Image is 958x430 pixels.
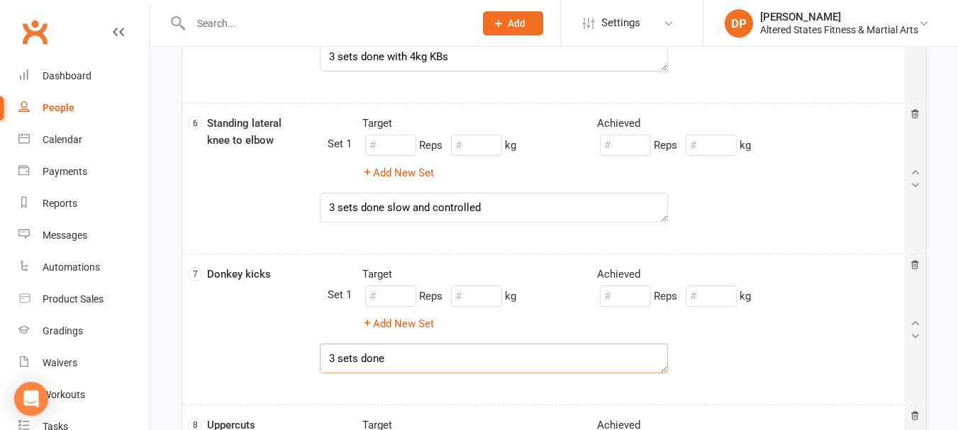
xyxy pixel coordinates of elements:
[586,115,821,132] div: Achieved
[43,293,104,305] div: Product Sales
[14,382,48,416] div: Open Intercom Messenger
[43,134,82,145] div: Calendar
[18,156,150,188] a: Payments
[320,193,669,222] textarea: 3 sets done slow and controlled
[451,135,502,156] input: #
[188,267,202,281] span: 7
[43,261,100,273] div: Automations
[362,132,516,159] div: kg
[18,379,150,411] a: Workouts
[760,23,918,36] div: Altered States Fitness & Martial Arts
[182,254,926,405] div: 7Donkey kicksTargetAchievedRepskgRepskg Add New Set3 sets do
[362,164,434,181] button: Add New Set
[686,285,737,307] input: #
[760,11,918,23] div: [PERSON_NAME]
[419,139,442,152] span: Reps
[18,220,150,251] a: Messages
[18,283,150,315] a: Product Sales
[352,115,586,132] div: Target
[18,188,150,220] a: Reports
[320,42,669,72] textarea: 3 sets done with 4kg KBs
[18,347,150,379] a: Waivers
[43,102,74,113] div: People
[483,11,543,35] button: Add
[362,315,434,332] button: Add New Set
[365,135,416,156] input: #
[586,266,821,283] div: Achieved
[362,283,516,310] div: kg
[186,13,464,33] input: Search...
[654,139,677,152] span: Reps
[43,70,91,81] div: Dashboard
[18,315,150,347] a: Gradings
[686,135,737,156] input: #
[207,266,271,283] label: Donkey kicks
[597,283,751,310] div: kg
[419,290,442,302] span: Reps
[365,285,416,307] input: #
[601,7,640,39] span: Settings
[43,230,87,241] div: Messages
[17,14,52,50] a: Clubworx
[43,357,77,368] div: Waivers
[182,103,926,254] div: 6Standing lateral knee to elbowTargetAchievedRepskgRepskg Add New Set3 sets done slow and controlled
[352,266,586,283] div: Target
[18,251,150,283] a: Automations
[725,9,753,38] div: DP
[18,92,150,124] a: People
[597,132,751,159] div: kg
[654,290,677,302] span: Reps
[18,124,150,156] a: Calendar
[207,115,306,149] label: Standing lateral knee to elbow
[188,116,202,130] span: 6
[43,325,83,336] div: Gradings
[600,285,651,307] input: #
[18,60,150,92] a: Dashboard
[43,166,87,177] div: Payments
[451,285,502,307] input: #
[600,135,651,156] input: #
[43,389,85,400] div: Workouts
[508,18,525,29] span: Add
[43,198,77,209] div: Reports
[320,344,669,373] textarea: 3 sets do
